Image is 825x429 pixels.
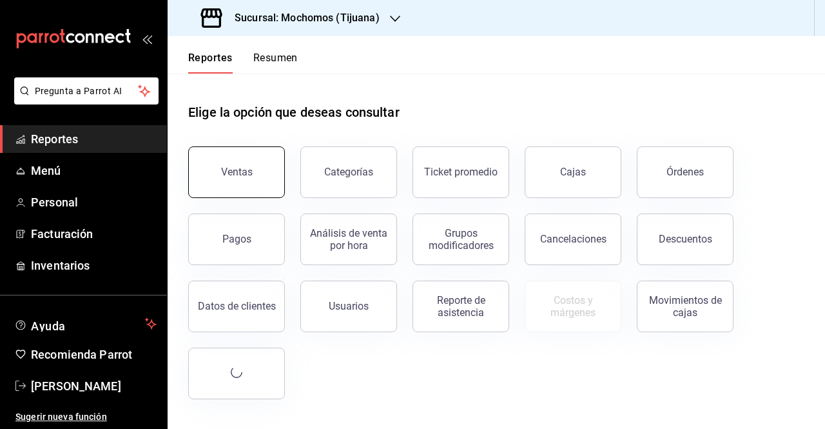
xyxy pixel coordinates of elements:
[424,166,498,178] div: Ticket promedio
[198,300,276,312] div: Datos de clientes
[637,214,733,265] button: Descuentos
[421,294,501,319] div: Reporte de asistencia
[412,281,509,332] button: Reporte de asistencia
[222,233,251,245] div: Pagos
[221,166,253,178] div: Ventas
[421,227,501,252] div: Grupos modificadores
[9,94,159,107] a: Pregunta a Parrot AI
[324,166,373,178] div: Categorías
[637,146,733,198] button: Órdenes
[224,10,380,26] h3: Sucursal: Mochomos (Tijuana)
[188,146,285,198] button: Ventas
[31,257,157,274] span: Inventarios
[645,294,725,319] div: Movimientos de cajas
[300,214,397,265] button: Análisis de venta por hora
[14,77,159,105] button: Pregunta a Parrot AI
[560,166,586,178] div: Cajas
[142,34,152,44] button: open_drawer_menu
[666,166,704,178] div: Órdenes
[188,52,233,74] button: Reportes
[188,103,400,122] h1: Elige la opción que deseas consultar
[31,225,157,243] span: Facturación
[188,52,298,74] div: navigation tabs
[525,214,621,265] button: Cancelaciones
[659,233,712,245] div: Descuentos
[35,85,139,98] span: Pregunta a Parrot AI
[253,52,298,74] button: Resumen
[412,214,509,265] button: Grupos modificadores
[188,281,285,332] button: Datos de clientes
[31,130,157,148] span: Reportes
[15,410,157,424] span: Sugerir nueva función
[31,316,140,332] span: Ayuda
[31,346,157,363] span: Recomienda Parrot
[309,227,389,252] div: Análisis de venta por hora
[525,146,621,198] button: Cajas
[300,281,397,332] button: Usuarios
[188,214,285,265] button: Pagos
[540,233,607,245] div: Cancelaciones
[412,146,509,198] button: Ticket promedio
[329,300,369,312] div: Usuarios
[300,146,397,198] button: Categorías
[525,281,621,332] button: Contrata inventarios para ver este reporte
[31,377,157,395] span: [PERSON_NAME]
[637,281,733,332] button: Movimientos de cajas
[31,194,157,211] span: Personal
[31,162,157,179] span: Menú
[533,294,613,319] div: Costos y márgenes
